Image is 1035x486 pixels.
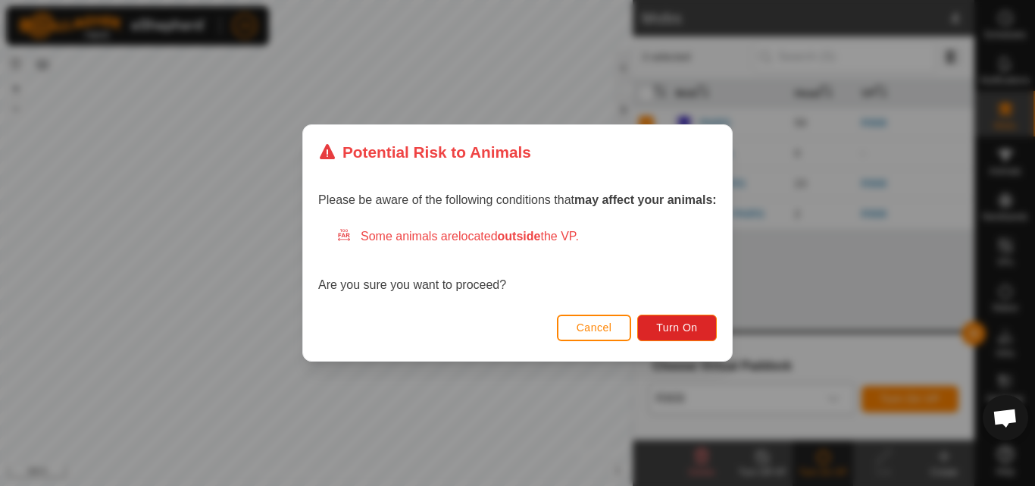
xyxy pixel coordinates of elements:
[318,227,717,294] div: Are you sure you want to proceed?
[498,230,541,243] strong: outside
[657,321,698,334] span: Turn On
[983,395,1028,441] div: Open chat
[574,193,717,206] strong: may affect your animals:
[318,140,531,164] div: Potential Risk to Animals
[577,321,612,334] span: Cancel
[336,227,717,246] div: Some animals are
[458,230,579,243] span: located the VP.
[318,193,717,206] span: Please be aware of the following conditions that
[557,315,632,341] button: Cancel
[638,315,717,341] button: Turn On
